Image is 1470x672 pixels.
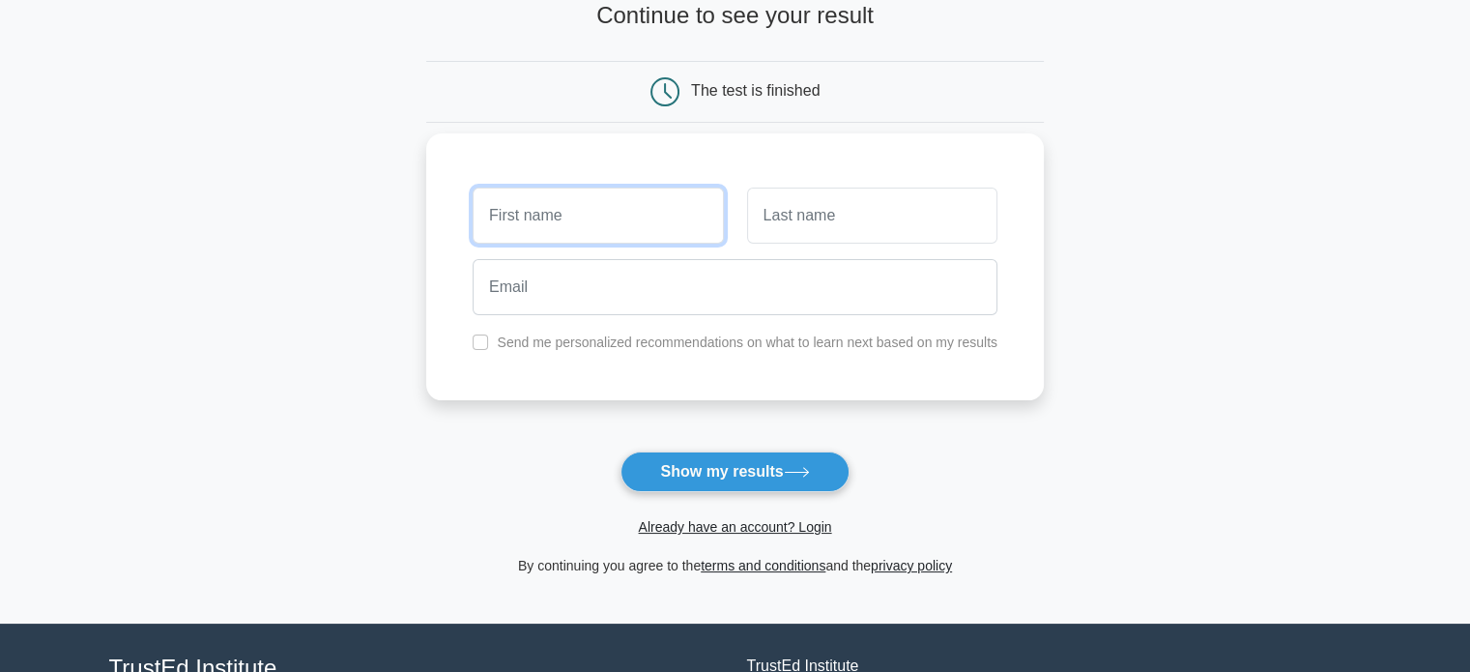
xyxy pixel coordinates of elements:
input: Last name [747,188,997,244]
div: By continuing you agree to the and the [415,554,1055,577]
input: First name [473,188,723,244]
input: Email [473,259,997,315]
div: The test is finished [691,82,820,99]
a: Already have an account? Login [638,519,831,535]
button: Show my results [620,452,849,492]
a: privacy policy [871,558,952,573]
a: terms and conditions [701,558,825,573]
label: Send me personalized recommendations on what to learn next based on my results [497,335,997,350]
